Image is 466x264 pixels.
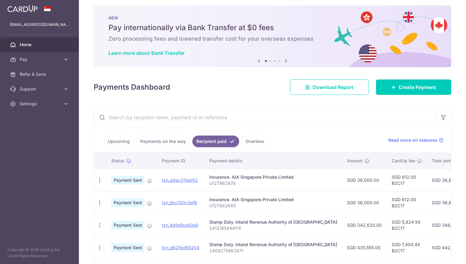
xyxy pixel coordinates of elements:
[20,71,60,77] span: Refer & Save
[290,79,369,95] a: Download Report
[20,42,60,48] span: Home
[162,200,197,205] a: txn_6bc100c0ef6
[162,222,198,228] a: txn_4d9dfea80a9
[94,108,436,127] input: Search by recipient name, payment id or reference
[162,177,198,183] a: txn_a0ec315ed52
[209,203,337,209] p: U127962665
[204,153,342,169] th: Payment details
[347,158,363,164] span: Amount
[136,136,190,147] a: Payments on the way
[387,214,427,236] td: SGD 5,824.54 B2C17
[111,198,145,207] span: Payment Sent
[242,136,268,147] a: Overdue
[20,56,60,63] span: Pay
[108,23,436,33] h5: Pay internationally via Bank Transfer at $0 fees
[20,101,60,107] span: Settings
[111,176,145,185] span: Payment Sent
[392,158,415,164] span: CardUp fee
[432,158,452,164] span: Total amt.
[387,169,427,191] td: SGD 612.00 B2C17
[209,174,337,180] div: Insurance. AIA Singapore Private Limited
[94,6,451,67] img: Bank transfer banner
[7,5,38,12] img: CardUp
[104,136,134,147] a: Upcoming
[209,219,337,225] div: Stamp Duty. Inland Revenue Authority of [GEOGRAPHIC_DATA]
[209,242,337,248] div: Stamp Duty. Inland Revenue Authority of [GEOGRAPHIC_DATA]
[10,22,69,28] p: [EMAIL_ADDRESS][DOMAIN_NAME]
[313,83,354,91] span: Download Report
[108,50,185,56] a: Learn more about Bank Transfer
[157,153,204,169] th: Payment ID
[342,214,387,236] td: SGD 342,620.00
[342,191,387,214] td: SGD 36,000.00
[162,245,199,250] a: txn_d62fdd68204
[399,83,436,91] span: Create Payment
[111,221,145,229] span: Payment Sent
[387,236,427,259] td: SGD 7,404.44 B2C17
[376,79,451,95] a: Create Payment
[388,137,437,143] span: Read more on statuses
[20,86,60,92] span: Support
[209,225,337,231] p: 2412165444115
[342,169,387,191] td: SGD 36,000.00
[209,197,337,203] div: Insurance. AIA Singapore Private Limited
[111,158,125,164] span: Status
[108,35,436,43] h6: Zero processing fees and lowered transfer cost for your overseas expenses
[111,243,145,252] span: Payment Sent
[209,180,337,186] p: U127962678
[94,82,170,93] h4: Payments Dashboard
[209,248,337,254] p: 2409275863871
[342,236,387,259] td: SGD 435,555.00
[387,191,427,214] td: SGD 612.00 B2C17
[108,15,436,20] p: NEW
[192,136,239,147] a: Recipient paid
[388,137,444,143] a: Read more on statuses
